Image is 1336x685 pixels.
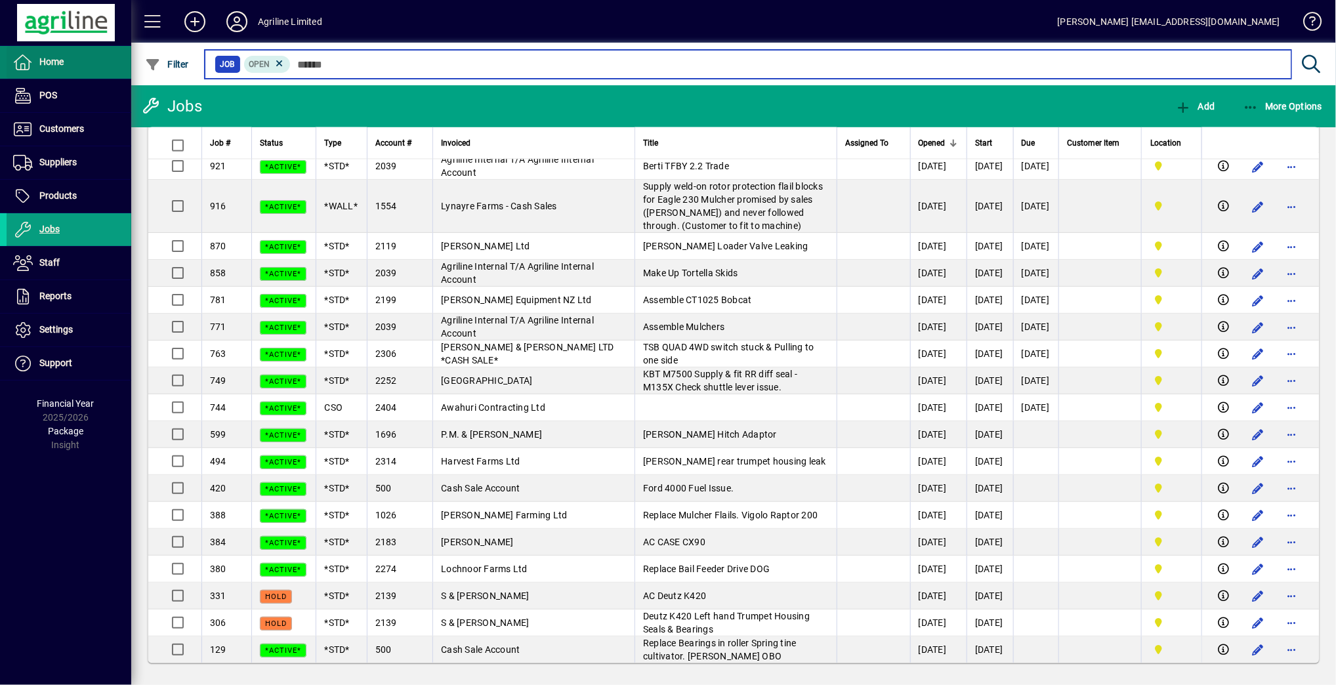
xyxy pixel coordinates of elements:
[1150,320,1194,334] span: Dargaville
[7,79,131,112] a: POS
[643,161,729,171] span: Berti TFBY 2.2 Trade
[967,529,1013,556] td: [DATE]
[1247,317,1268,338] button: Edit
[39,257,60,268] span: Staff
[441,510,567,520] span: [PERSON_NAME] Farming Ltd
[643,322,724,332] span: Assemble Mulchers
[1067,136,1133,150] div: Customer Item
[375,322,397,332] span: 2039
[375,510,397,520] span: 1026
[1150,239,1194,253] span: Dargaville
[210,136,230,150] span: Job #
[1282,425,1303,446] button: More options
[1282,398,1303,419] button: More options
[210,456,226,467] span: 494
[1282,640,1303,661] button: More options
[975,136,1005,150] div: Start
[1175,101,1215,112] span: Add
[324,402,343,413] span: CSO
[1150,136,1194,150] div: Location
[1172,94,1218,118] button: Add
[967,314,1013,341] td: [DATE]
[260,136,283,150] span: Status
[910,233,967,260] td: [DATE]
[7,314,131,346] a: Settings
[967,180,1013,233] td: [DATE]
[1282,478,1303,499] button: More options
[967,394,1013,421] td: [DATE]
[220,58,235,71] span: Job
[1150,400,1194,415] span: Dargaville
[1247,156,1268,177] button: Edit
[210,510,226,520] span: 388
[375,348,397,359] span: 2306
[1013,260,1058,287] td: [DATE]
[1013,341,1058,367] td: [DATE]
[39,123,84,134] span: Customers
[441,201,557,211] span: Lynayre Farms - Cash Sales
[375,295,397,305] span: 2199
[142,52,192,76] button: Filter
[39,56,64,67] span: Home
[1282,451,1303,472] button: More options
[910,610,967,636] td: [DATE]
[265,619,287,628] span: HOLD
[7,180,131,213] a: Products
[643,369,797,392] span: KBT M7500 Supply & fit RR diff seal - M135X Check shuttle lever issue.
[967,583,1013,610] td: [DATE]
[210,429,226,440] span: 599
[1150,293,1194,307] span: Dargaville
[375,402,397,413] span: 2404
[910,367,967,394] td: [DATE]
[1013,314,1058,341] td: [DATE]
[39,157,77,167] span: Suppliers
[967,421,1013,448] td: [DATE]
[643,537,705,547] span: AC CASE CX90
[1247,263,1268,284] button: Edit
[1247,344,1268,365] button: Edit
[967,153,1013,180] td: [DATE]
[375,268,397,278] span: 2039
[967,367,1013,394] td: [DATE]
[7,247,131,280] a: Staff
[910,180,967,233] td: [DATE]
[643,295,752,305] span: Assemble CT1025 Bobcat
[643,181,823,231] span: Supply weld-on rotor protection flail blocks for Eagle 230 Mulcher promised by sales ([PERSON_NAM...
[1150,642,1194,657] span: Dargaville
[643,564,770,574] span: Replace Bail Feeder Drive DOG
[210,402,226,413] span: 744
[967,341,1013,367] td: [DATE]
[643,591,706,601] span: AC Deutz K420
[375,201,397,211] span: 1554
[375,136,425,150] div: Account #
[919,136,959,150] div: Opened
[210,564,226,574] span: 380
[643,638,797,661] span: Replace Bearings in roller Spring tine cultivator. [PERSON_NAME] OBO
[1150,562,1194,576] span: Dargaville
[1282,156,1303,177] button: More options
[967,448,1013,475] td: [DATE]
[1282,263,1303,284] button: More options
[1150,508,1194,522] span: Dargaville
[141,96,202,117] div: Jobs
[1150,454,1194,468] span: Dargaville
[1150,615,1194,630] span: Dargaville
[1150,266,1194,280] span: Dargaville
[910,636,967,663] td: [DATE]
[1150,199,1194,213] span: Dargaville
[1240,94,1326,118] button: More Options
[643,241,808,251] span: [PERSON_NAME] Loader Valve Leaking
[643,342,814,365] span: TSB QUAD 4WD switch stuck & Pulling to one side
[910,556,967,583] td: [DATE]
[1058,11,1280,32] div: [PERSON_NAME] [EMAIL_ADDRESS][DOMAIN_NAME]
[1013,287,1058,314] td: [DATE]
[441,136,627,150] div: Invoiced
[210,322,226,332] span: 771
[1282,532,1303,553] button: More options
[1282,344,1303,365] button: More options
[1150,373,1194,388] span: Dargaville
[1282,196,1303,217] button: More options
[375,537,397,547] span: 2183
[910,475,967,502] td: [DATE]
[441,315,594,339] span: Agriline Internal T/A Agriline Internal Account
